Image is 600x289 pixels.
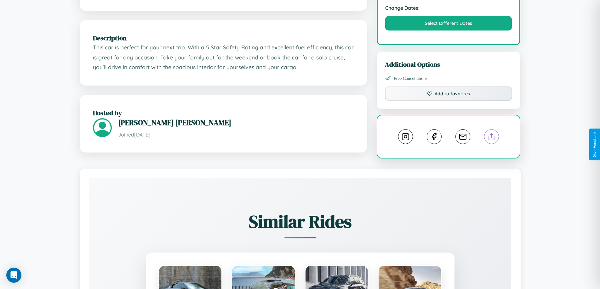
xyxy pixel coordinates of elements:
[385,86,512,101] button: Add to favorites
[118,117,354,128] h3: [PERSON_NAME] [PERSON_NAME]
[592,132,597,157] div: Give Feedback
[385,60,512,69] h3: Additional Options
[385,16,512,31] button: Select Different Dates
[394,76,428,81] span: Free Cancellations
[6,268,21,283] div: Open Intercom Messenger
[93,33,354,42] h2: Description
[118,130,354,139] p: Joined [DATE]
[111,209,489,234] h2: Similar Rides
[385,5,512,11] strong: Change Dates:
[93,108,354,117] h2: Hosted by
[93,42,354,72] p: This car is perfect for your next trip. With a 5 Star Safety Rating and excellent fuel efficiency...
